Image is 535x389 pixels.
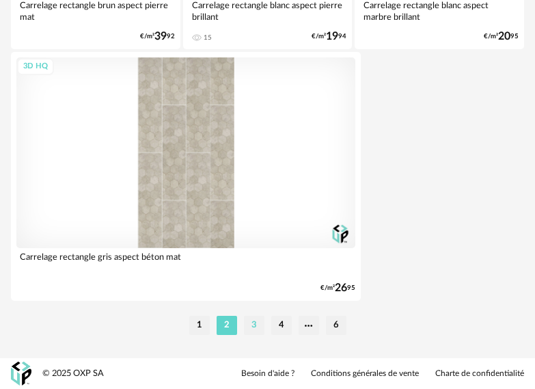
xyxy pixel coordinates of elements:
[244,316,264,335] li: 3
[154,32,167,41] span: 39
[217,316,237,335] li: 2
[11,362,31,386] img: OXP
[311,368,419,379] a: Conditions générales de vente
[326,316,346,335] li: 6
[435,368,524,379] a: Charte de confidentialité
[11,52,361,301] a: 3D HQ Carrelage rectangle gris aspect béton mat €/m²2695
[241,368,294,379] a: Besoin d'aide ?
[204,33,212,42] div: 15
[17,58,54,75] div: 3D HQ
[320,284,355,293] div: €/m² 95
[498,32,510,41] span: 20
[189,316,210,335] li: 1
[484,32,519,41] div: €/m² 95
[312,32,346,41] div: €/m² 94
[271,316,292,335] li: 4
[326,32,338,41] span: 19
[335,284,347,293] span: 26
[140,32,175,41] div: €/m² 92
[16,248,355,276] div: Carrelage rectangle gris aspect béton mat
[42,368,104,379] div: © 2025 OXP SA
